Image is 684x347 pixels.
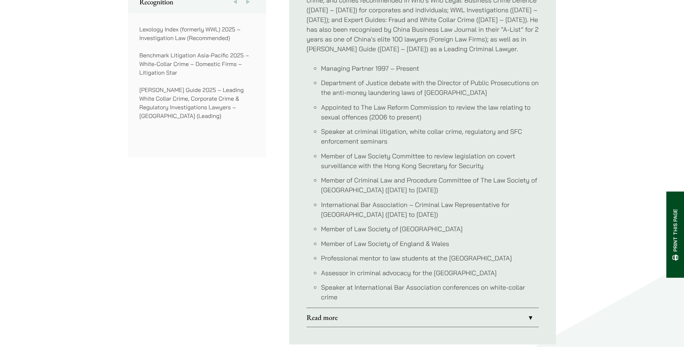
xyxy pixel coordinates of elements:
p: [PERSON_NAME] Guide 2025 – Leading White Collar Crime, Corporate Crime & Regulatory Investigation... [140,85,255,120]
li: International Bar Association – Criminal Law Representative for [GEOGRAPHIC_DATA] ([DATE] to [DATE]) [321,200,539,219]
li: Member of Law Society Committee to review legislation on covert surveillance with the Hong Kong S... [321,151,539,171]
li: Professional mentor to law students at the [GEOGRAPHIC_DATA] [321,253,539,263]
li: Assessor in criminal advocacy for the [GEOGRAPHIC_DATA] [321,268,539,278]
li: Speaker at International Bar Association conferences on white-collar crime [321,282,539,302]
li: Speaker at criminal litigation, white collar crime, regulatory and SFC enforcement seminars [321,127,539,146]
li: Managing Partner 1997 – Present [321,63,539,73]
li: Department of Justice debate with the Director of Public Prosecutions on the anti-money launderin... [321,78,539,97]
a: Read more [306,308,539,327]
p: Benchmark Litigation Asia-Pacific 2025 – White-Collar Crime – Domestic Firms – Litigation Star [140,51,255,77]
li: Appointed to The Law Reform Commission to review the law relating to sexual offences (2006 to pre... [321,102,539,122]
p: Lexology Index (formerly WWL) 2025 – Investigation Law (Recommended) [140,25,255,42]
li: Member of Law Society of England & Wales [321,239,539,249]
li: Member of Law Society of [GEOGRAPHIC_DATA] [321,224,539,234]
li: Member of Criminal Law and Procedure Committee of The Law Society of [GEOGRAPHIC_DATA] ([DATE] to... [321,175,539,195]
